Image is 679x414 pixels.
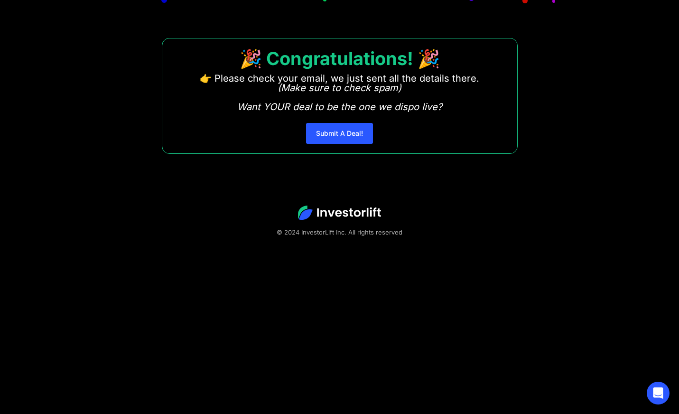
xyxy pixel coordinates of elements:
strong: 🎉 Congratulations! 🎉 [240,47,440,69]
div: Open Intercom Messenger [647,382,670,405]
p: 👉 Please check your email, we just sent all the details there. ‍ [200,74,479,112]
a: Submit A Deal! [306,123,373,144]
div: © 2024 InvestorLift Inc. All rights reserved [33,227,646,237]
em: (Make sure to check spam) Want YOUR deal to be the one we dispo live? [237,82,442,113]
